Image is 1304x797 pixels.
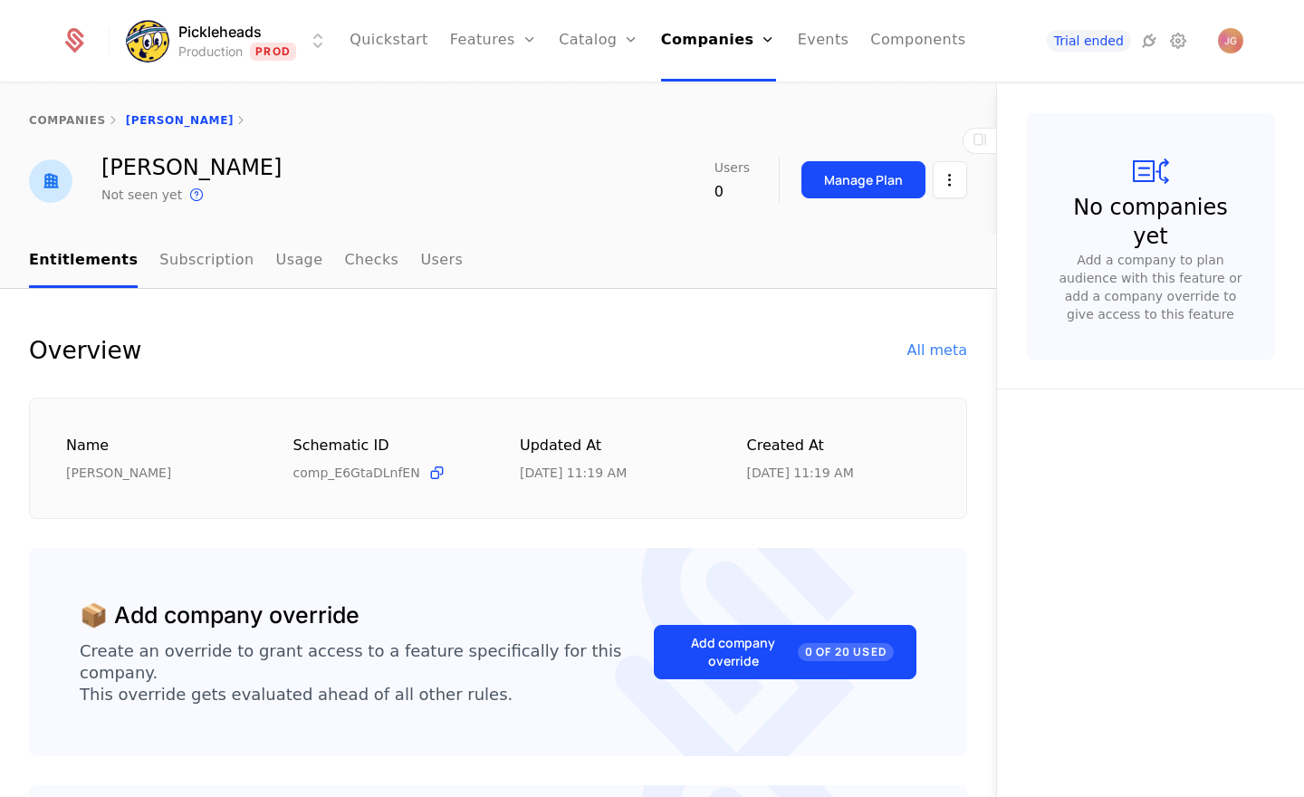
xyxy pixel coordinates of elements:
img: Jeff Gordon [1218,28,1243,53]
div: All meta [907,340,967,361]
img: Pickleheads [126,19,169,62]
div: Create an override to grant access to a feature specifically for this company. This override gets... [80,640,654,706]
div: Production [178,43,243,61]
div: Add company override [676,634,894,670]
span: Users [714,161,750,174]
a: Users [420,235,463,288]
div: 7/10/25, 11:19 AM [747,464,854,482]
span: Prod [250,43,296,61]
button: Open user button [1218,28,1243,53]
button: Add company override0 of 20 Used [654,625,916,679]
div: Not seen yet [101,186,182,204]
a: Settings [1167,30,1189,52]
a: Trial ended [1047,30,1131,52]
div: Created at [747,435,931,457]
div: 📦 Add company override [80,599,360,633]
a: companies [29,114,106,127]
button: Select action [933,161,967,198]
ul: Choose Sub Page [29,235,463,288]
div: [PERSON_NAME] [66,464,250,482]
div: [PERSON_NAME] [101,157,282,178]
a: Integrations [1138,30,1160,52]
nav: Main [29,235,967,288]
div: Add a company to plan audience with this feature or add a company override to give access to this... [1055,251,1246,323]
a: Checks [344,235,398,288]
span: comp_E6GtaDLnfEN [293,464,420,482]
button: Manage Plan [801,161,925,198]
a: Entitlements [29,235,138,288]
div: Name [66,435,250,457]
a: Usage [276,235,323,288]
div: Manage Plan [824,171,903,189]
div: 7/10/25, 11:19 AM [520,464,627,482]
div: 0 [714,181,750,203]
span: 0 of 20 Used [798,643,894,661]
div: Overview [29,332,141,369]
a: Subscription [159,235,254,288]
img: 𝓜𝓪𝓻𝓲𝓪 𝓑𝓲𝓿𝓮𝓷𝓼 [29,159,72,203]
button: Select environment [131,21,329,61]
div: Updated at [520,435,704,457]
div: No companies yet [1062,193,1239,251]
span: Pickleheads [178,21,262,43]
div: Schematic ID [293,435,477,456]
